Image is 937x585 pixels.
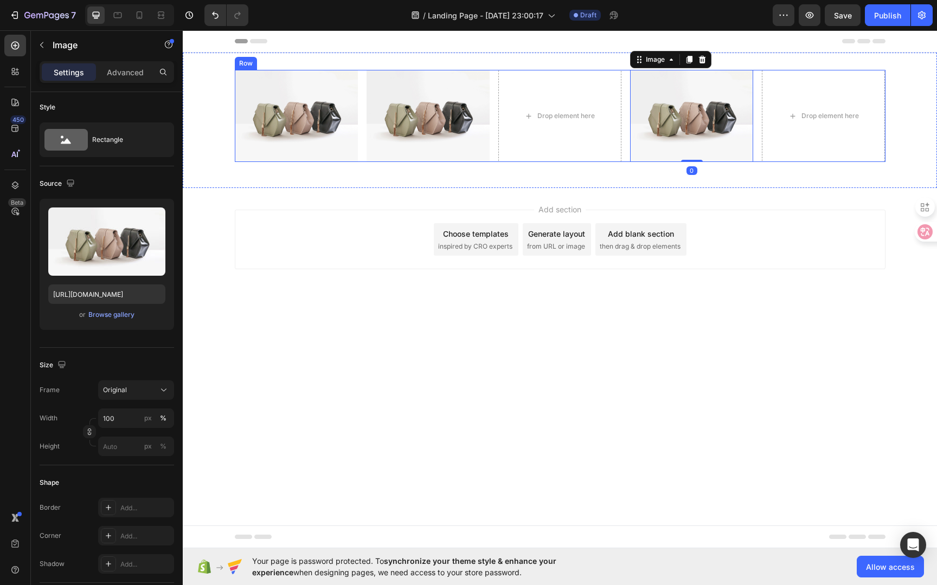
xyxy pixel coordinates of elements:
label: Frame [40,385,60,395]
button: Publish [865,4,910,26]
span: Save [834,11,852,20]
div: Image [461,24,484,34]
div: Add... [120,560,171,569]
iframe: Design area [183,30,937,548]
div: Beta [8,198,26,207]
button: 7 [4,4,81,26]
div: Add... [120,503,171,513]
button: px [157,412,170,425]
span: Add section [351,173,403,185]
span: inspired by CRO experts [255,211,330,221]
img: preview-image [48,207,165,276]
input: https://example.com/image.jpg [48,284,165,304]
span: then drag & drop elements [417,211,498,221]
div: Drop element here [619,81,676,90]
p: Advanced [107,67,144,78]
button: Save [825,4,861,26]
div: Generate layout [345,198,402,209]
div: Drop element here [355,81,412,90]
div: Rectangle [92,127,158,152]
div: 450 [10,115,26,124]
input: px% [98,408,174,428]
div: Browse gallery [88,310,134,320]
div: % [160,441,166,451]
div: 0 [504,136,515,145]
span: Landing Page - [DATE] 23:00:17 [428,10,543,21]
div: Add blank section [425,198,491,209]
input: px% [98,437,174,456]
div: Source [40,177,77,191]
button: Allow access [857,556,924,577]
span: from URL or image [344,211,402,221]
img: image_demo.jpg [447,40,570,132]
div: % [160,413,166,423]
div: Add... [120,531,171,541]
div: Publish [874,10,901,21]
div: Size [40,358,68,373]
button: Browse gallery [88,309,135,320]
span: Allow access [866,561,915,573]
div: Undo/Redo [204,4,248,26]
button: % [142,412,155,425]
label: Width [40,413,57,423]
span: Original [103,385,127,395]
button: px [157,440,170,453]
span: Draft [580,10,596,20]
img: image_demo.jpg [184,40,307,132]
button: Original [98,380,174,400]
div: Row [54,28,72,38]
span: Your page is password protected. To when designing pages, we need access to your store password. [252,555,599,578]
label: Height [40,441,60,451]
div: Open Intercom Messenger [900,532,926,558]
div: px [144,413,152,423]
div: Shadow [40,559,65,569]
div: px [144,441,152,451]
div: Border [40,503,61,512]
div: Shape [40,478,59,487]
div: Style [40,102,55,112]
span: or [79,308,86,321]
p: 7 [71,9,76,22]
span: / [423,10,426,21]
div: Corner [40,531,61,541]
p: Image [53,38,145,51]
div: Choose templates [260,198,326,209]
button: % [142,440,155,453]
p: Settings [54,67,84,78]
span: synchronize your theme style & enhance your experience [252,556,556,577]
